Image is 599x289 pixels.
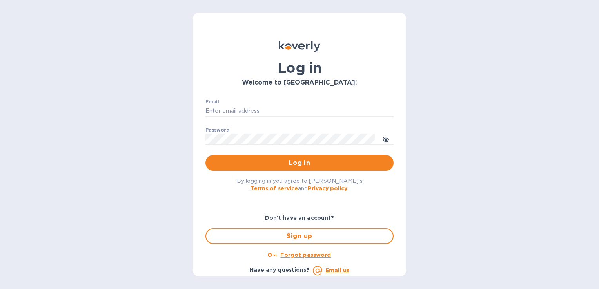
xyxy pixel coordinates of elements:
[265,215,334,221] b: Don't have an account?
[205,155,394,171] button: Log in
[325,267,349,273] a: Email us
[205,105,394,117] input: Enter email address
[212,158,387,168] span: Log in
[205,228,394,244] button: Sign up
[205,79,394,87] h3: Welcome to [GEOGRAPHIC_DATA]!
[237,178,363,191] span: By logging in you agree to [PERSON_NAME]'s and .
[250,267,310,273] b: Have any questions?
[212,231,387,241] span: Sign up
[250,185,298,191] a: Terms of service
[279,41,320,52] img: Koverly
[378,131,394,147] button: toggle password visibility
[280,252,331,258] u: Forgot password
[205,99,219,104] label: Email
[205,128,229,132] label: Password
[205,60,394,76] h1: Log in
[308,185,347,191] a: Privacy policy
